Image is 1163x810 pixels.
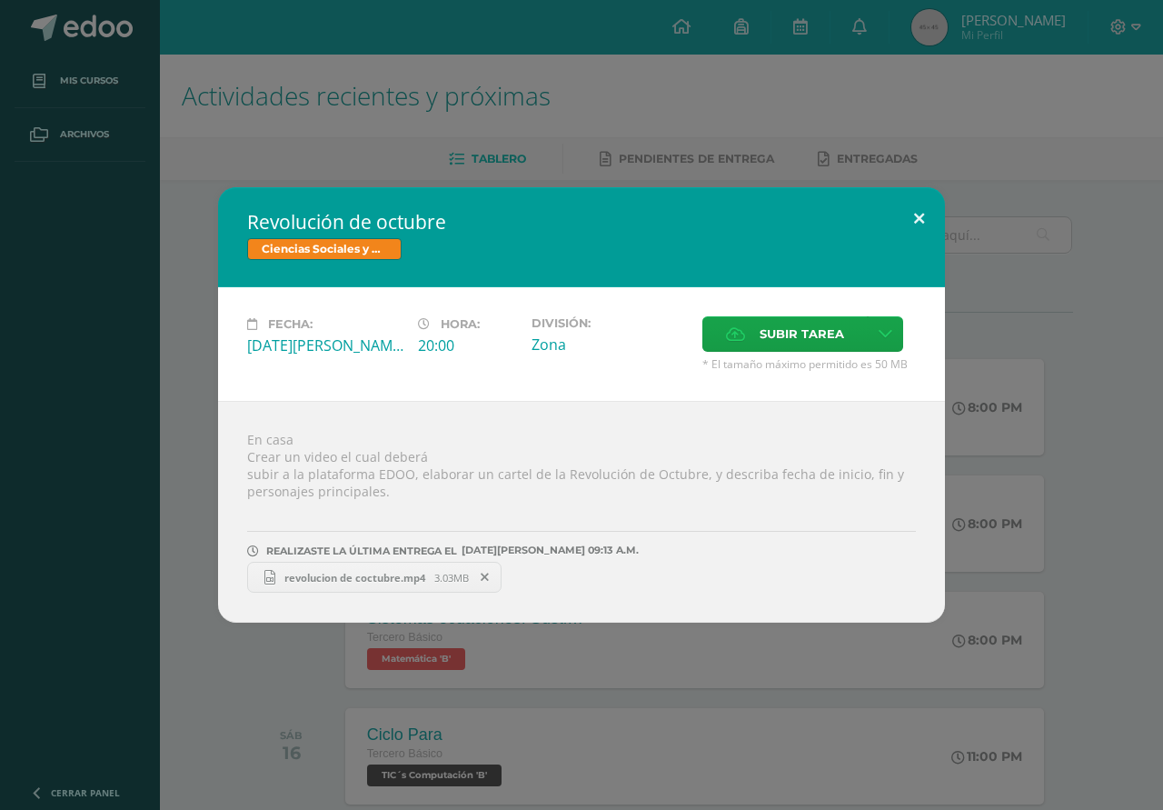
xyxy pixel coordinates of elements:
span: Remover entrega [470,567,501,587]
span: Ciencias Sociales y Formación Ciudadana [247,238,402,260]
span: Subir tarea [760,317,844,351]
div: [DATE][PERSON_NAME] [247,335,403,355]
span: REALIZASTE LA ÚLTIMA ENTREGA EL [266,545,457,557]
button: Close (Esc) [893,187,945,249]
h2: Revolución de octubre [247,209,916,235]
span: [DATE][PERSON_NAME] 09:13 A.M. [457,550,639,551]
div: 20:00 [418,335,517,355]
div: En casa Crear un video el cual deberá subir a la plataforma EDOO, elaborar un cartel de la Revolu... [218,401,945,623]
div: Zona [532,335,688,355]
span: revolucion de coctubre.mp4 [275,571,434,585]
span: 3.03MB [434,571,469,585]
span: Fecha: [268,317,313,331]
span: * El tamaño máximo permitido es 50 MB [702,356,916,372]
a: revolucion de coctubre.mp4 3.03MB [247,562,502,593]
label: División: [532,316,688,330]
span: Hora: [441,317,480,331]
